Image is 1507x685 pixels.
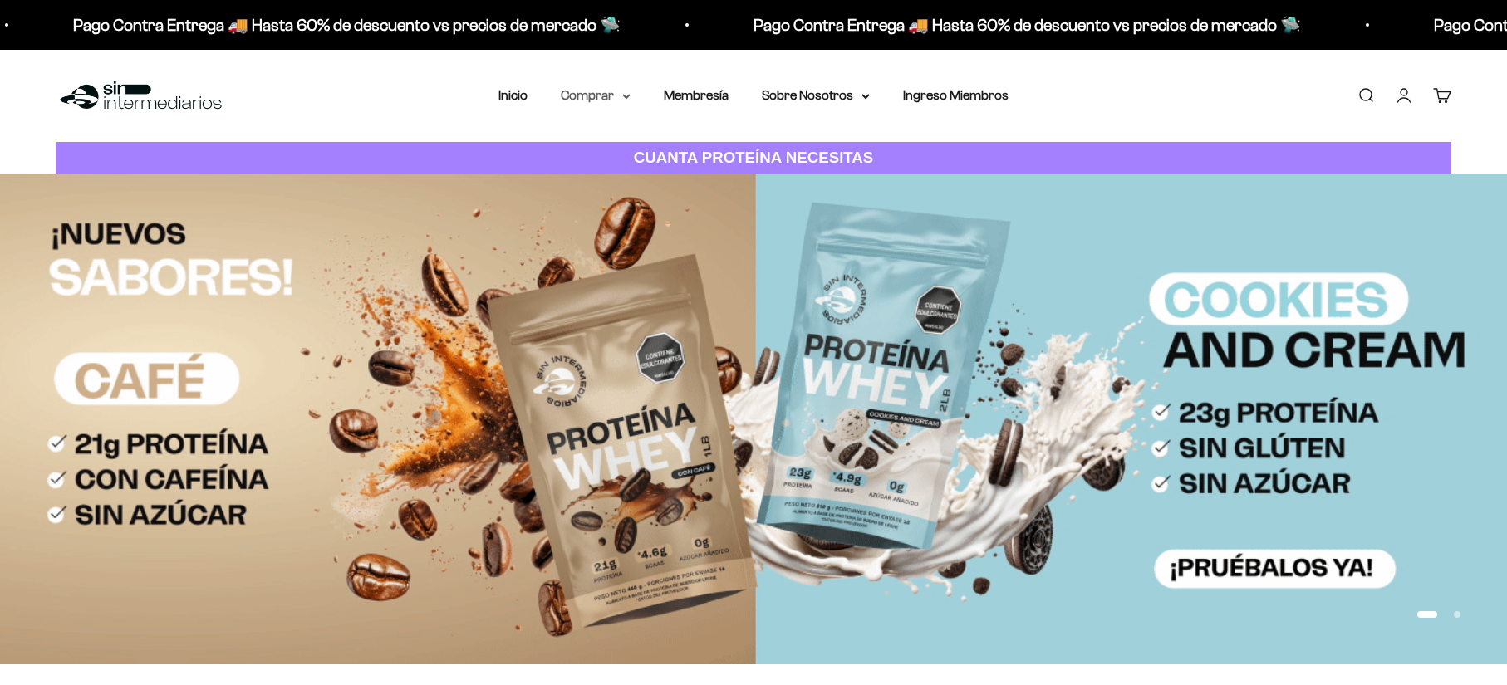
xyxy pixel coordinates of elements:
strong: CUANTA PROTEÍNA NECESITAS [634,149,874,166]
a: CUANTA PROTEÍNA NECESITAS [56,142,1451,174]
a: Membresía [664,88,729,102]
a: Inicio [498,88,528,102]
a: Ingreso Miembros [903,88,1009,102]
summary: Sobre Nosotros [762,85,870,106]
p: Pago Contra Entrega 🚚 Hasta 60% de descuento vs precios de mercado 🛸 [71,12,618,38]
p: Pago Contra Entrega 🚚 Hasta 60% de descuento vs precios de mercado 🛸 [751,12,1298,38]
summary: Comprar [561,85,631,106]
